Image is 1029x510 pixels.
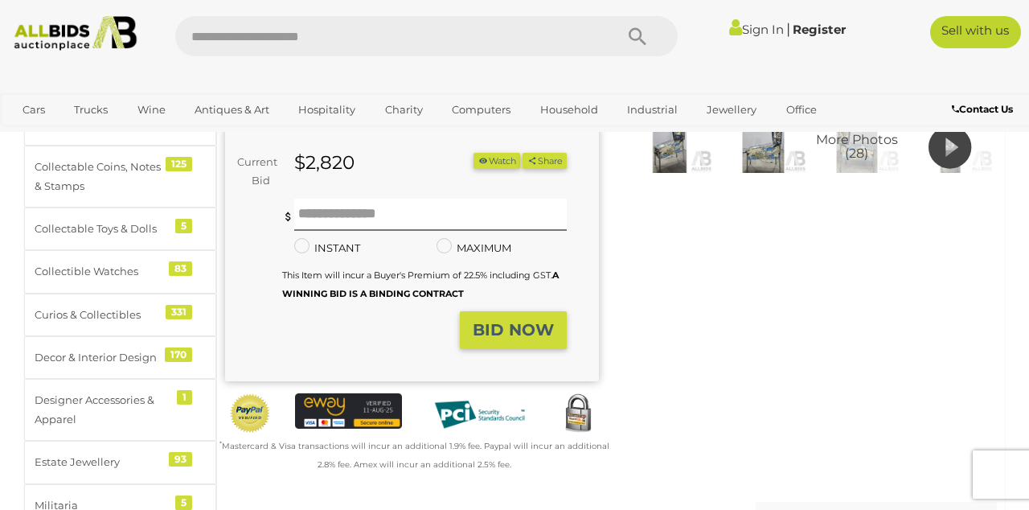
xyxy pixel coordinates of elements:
[294,151,355,174] strong: $2,820
[617,97,688,123] a: Industrial
[816,133,898,161] span: More Photos (28)
[282,269,559,299] b: A WINNING BID IS A BINDING CONTRACT
[952,103,1013,115] b: Contact Us
[557,393,599,435] img: Secured by Rapid SSL
[24,208,216,250] a: Collectable Toys & Dolls 5
[35,348,167,367] div: Decor & Interior Design
[473,320,554,339] strong: BID NOW
[523,153,567,170] button: Share
[460,311,567,349] button: BID NOW
[288,97,366,123] a: Hospitality
[64,97,118,123] a: Trucks
[165,348,192,362] div: 170
[35,391,167,429] div: Designer Accessories & Apparel
[169,261,192,276] div: 83
[282,269,559,299] small: This Item will incur a Buyer's Premium of 22.5% including GST.
[24,294,216,336] a: Curios & Collectibles 331
[814,117,900,172] img: Fish Tales Pinball Machine by Williams
[474,153,520,170] button: Watch
[24,146,216,208] a: Collectable Coins, Notes & Stamps 125
[12,123,66,150] a: Sports
[814,117,900,172] a: More Photos(28)
[74,123,209,150] a: [GEOGRAPHIC_DATA]
[908,117,993,172] img: 53981-1a.jpg
[793,22,846,37] a: Register
[225,153,282,191] div: Current Bid
[426,393,533,436] img: PCI DSS compliant
[166,305,192,319] div: 331
[24,250,216,293] a: Collectible Watches 83
[295,393,402,429] img: eWAY Payment Gateway
[35,306,167,324] div: Curios & Collectibles
[627,117,712,172] img: Fish Tales Pinball Machine by Williams
[474,153,520,170] li: Watch this item
[24,379,216,441] a: Designer Accessories & Apparel 1
[175,219,192,233] div: 5
[530,97,609,123] a: Household
[441,97,521,123] a: Computers
[720,117,806,172] img: Fish Tales Pinball Machine by Williams
[930,16,1021,48] a: Sell with us
[24,336,216,379] a: Decor & Interior Design 170
[24,441,216,483] a: Estate Jewellery 93
[35,453,167,471] div: Estate Jewellery
[35,158,167,195] div: Collectable Coins, Notes & Stamps
[7,16,143,51] img: Allbids.com.au
[729,22,784,37] a: Sign In
[952,101,1017,118] a: Contact Us
[597,16,678,56] button: Search
[696,97,767,123] a: Jewellery
[177,390,192,405] div: 1
[184,97,280,123] a: Antiques & Art
[127,97,176,123] a: Wine
[169,452,192,467] div: 93
[437,239,511,257] label: MAXIMUM
[12,97,55,123] a: Cars
[35,262,167,281] div: Collectible Watches
[786,20,790,38] span: |
[294,239,360,257] label: INSTANT
[35,220,167,238] div: Collectable Toys & Dolls
[175,496,192,510] div: 5
[375,97,433,123] a: Charity
[229,393,271,434] img: Official PayPal Seal
[166,157,192,171] div: 125
[776,97,827,123] a: Office
[219,441,609,470] small: Mastercard & Visa transactions will incur an additional 1.9% fee. Paypal will incur an additional...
